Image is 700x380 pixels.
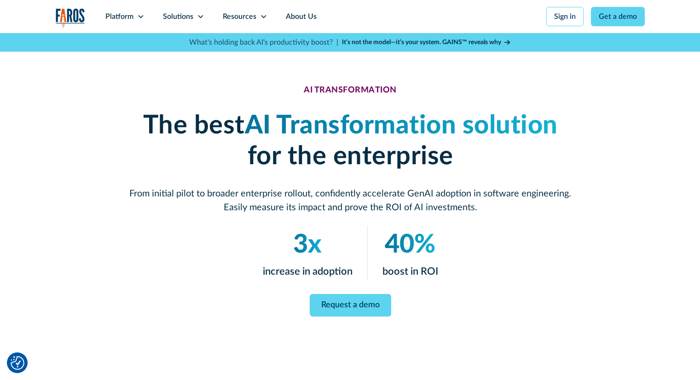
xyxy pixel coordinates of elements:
a: Request a demo [309,294,391,317]
em: AI Transformation solution [244,113,557,138]
div: AI TRANSFORMATION [304,86,397,96]
div: Resources [223,11,256,22]
em: 40% [385,232,435,258]
img: Logo of the analytics and reporting company Faros. [56,8,85,27]
strong: It’s not the model—it’s your system. GAINS™ reveals why [342,39,501,46]
a: Get a demo [591,7,645,26]
p: From initial pilot to broader enterprise rollout, confidently accelerate GenAI adoption in softwa... [129,187,571,214]
p: increase in adoption [262,264,352,279]
button: Cookie Settings [11,356,24,370]
p: What's holding back AI's productivity boost? | [189,37,338,48]
img: Revisit consent button [11,356,24,370]
p: boost in ROI [382,264,438,279]
a: Sign in [546,7,584,26]
div: Platform [105,11,133,22]
div: Solutions [163,11,193,22]
a: home [56,8,85,27]
strong: for the enterprise [247,144,453,169]
a: It’s not the model—it’s your system. GAINS™ reveals why [342,38,511,47]
strong: The best [143,113,244,138]
em: 3x [293,232,322,258]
